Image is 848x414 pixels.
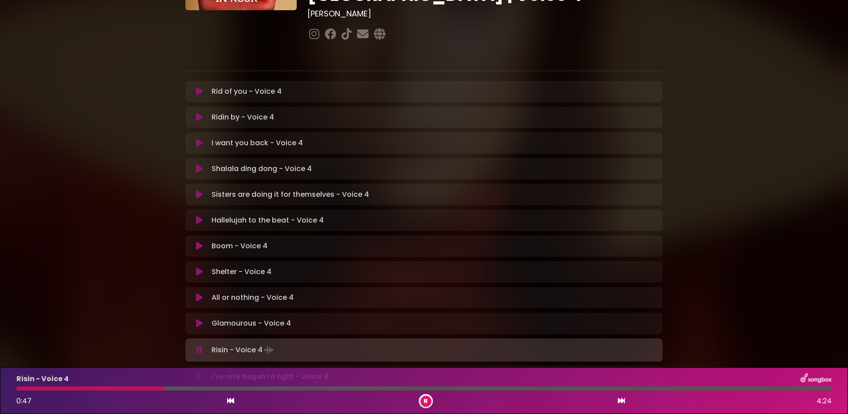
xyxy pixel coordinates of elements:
[212,292,294,303] p: All or nothing - Voice 4
[212,86,282,97] p: Rid of you - Voice 4
[817,396,832,406] span: 4:24
[212,112,274,123] p: Ridin by - Voice 4
[263,344,275,356] img: waveform4.gif
[212,344,275,356] p: Risin - Voice 4
[212,318,291,329] p: Glamourous - Voice 4
[16,374,69,384] p: Risin - Voice 4
[212,215,324,226] p: Hallelujah to the beat - Voice 4
[307,9,663,19] h3: [PERSON_NAME]
[212,189,369,200] p: Sisters are doing it for themselves - Voice 4
[16,396,31,406] span: 0:47
[212,163,312,174] p: Shalala ding dong - Voice 4
[212,241,267,251] p: Boom - Voice 4
[212,138,303,148] p: I want you back - Voice 4
[212,267,271,277] p: Shelter - Voice 4
[801,373,832,385] img: songbox-logo-white.png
